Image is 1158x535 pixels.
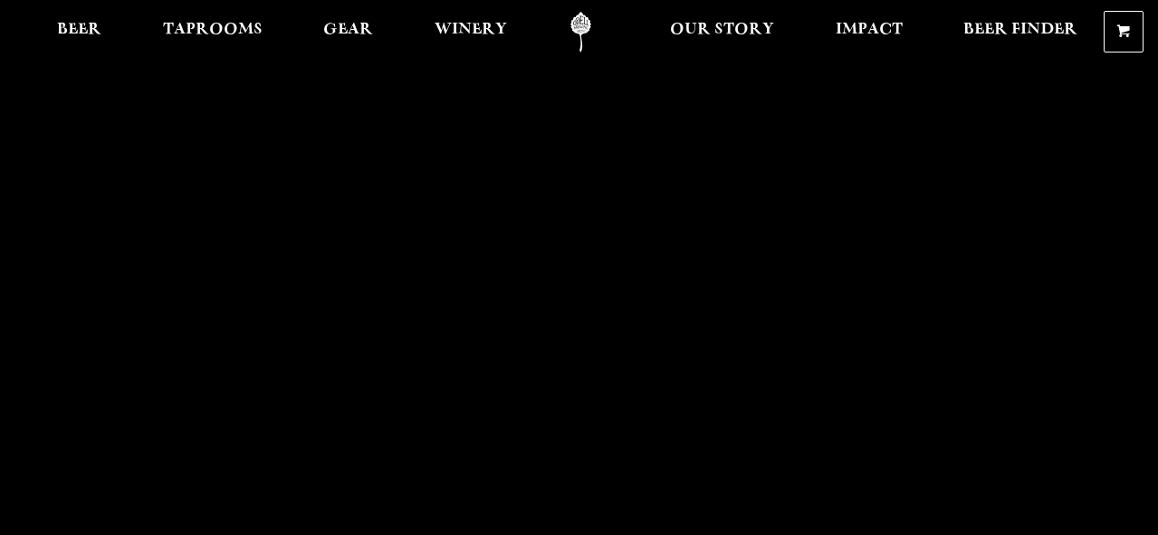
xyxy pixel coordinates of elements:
[658,12,786,53] a: Our Story
[435,23,507,37] span: Winery
[163,23,263,37] span: Taprooms
[57,23,101,37] span: Beer
[824,12,914,53] a: Impact
[151,12,274,53] a: Taprooms
[952,12,1089,53] a: Beer Finder
[45,12,113,53] a: Beer
[323,23,373,37] span: Gear
[836,23,903,37] span: Impact
[670,23,774,37] span: Our Story
[547,12,615,53] a: Odell Home
[311,12,385,53] a: Gear
[963,23,1077,37] span: Beer Finder
[423,12,519,53] a: Winery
